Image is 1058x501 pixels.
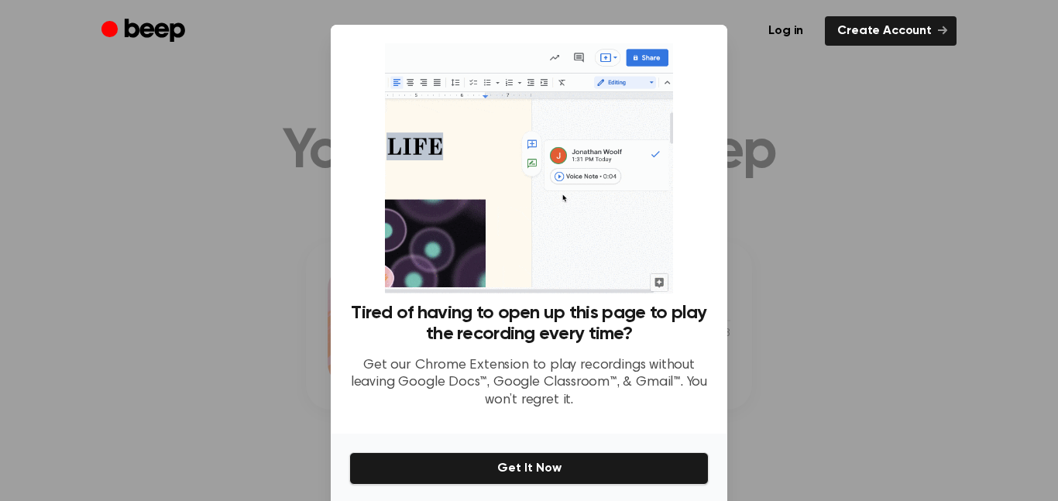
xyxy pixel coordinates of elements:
a: Beep [101,16,189,46]
img: Beep extension in action [385,43,672,293]
h3: Tired of having to open up this page to play the recording every time? [349,303,709,345]
a: Create Account [825,16,957,46]
a: Log in [756,16,816,46]
button: Get It Now [349,452,709,485]
p: Get our Chrome Extension to play recordings without leaving Google Docs™, Google Classroom™, & Gm... [349,357,709,410]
